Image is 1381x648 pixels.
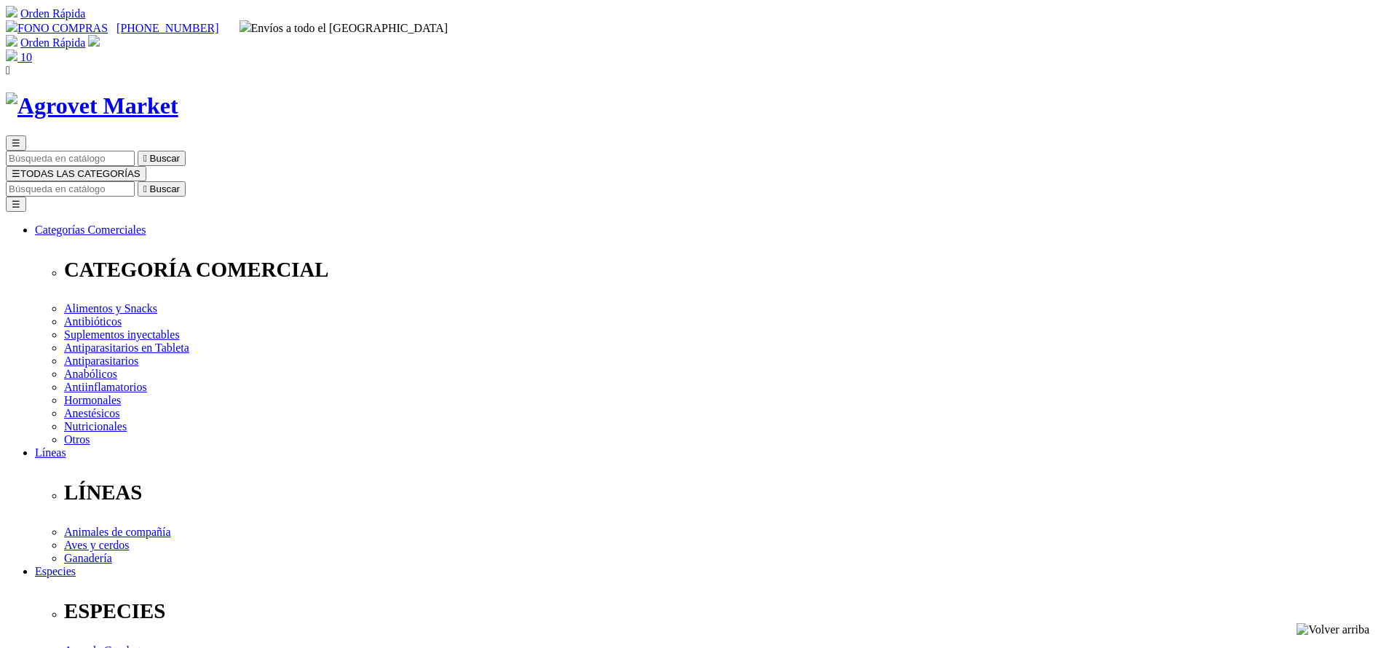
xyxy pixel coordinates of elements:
[64,302,157,315] a: Alimentos y Snacks
[6,166,146,181] button: ☰TODAS LAS CATEGORÍAS
[64,481,1375,505] p: LÍNEAS
[7,490,251,641] iframe: Brevo live chat
[6,35,17,47] img: shopping-cart.svg
[150,153,180,164] span: Buscar
[64,328,180,341] a: Suplementos inyectables
[6,50,17,61] img: shopping-bag.svg
[138,181,186,197] button:  Buscar
[240,22,448,34] span: Envíos a todo el [GEOGRAPHIC_DATA]
[64,258,1375,282] p: CATEGORÍA COMERCIAL
[116,22,218,34] a: [PHONE_NUMBER]
[64,407,119,419] a: Anestésicos
[64,599,1375,623] p: ESPECIES
[20,36,85,49] a: Orden Rápida
[64,433,90,446] a: Otros
[35,224,146,236] a: Categorías Comerciales
[64,341,189,354] a: Antiparasitarios en Tableta
[64,394,121,406] a: Hormonales
[6,64,10,76] i: 
[12,168,20,179] span: ☰
[6,135,26,151] button: ☰
[12,138,20,149] span: ☰
[64,381,147,393] a: Antiinflamatorios
[20,7,85,20] a: Orden Rápida
[240,20,251,32] img: delivery-truck.svg
[6,181,135,197] input: Buscar
[138,151,186,166] button:  Buscar
[6,51,32,63] a: 10
[64,315,122,328] a: Antibióticos
[143,153,147,164] i: 
[143,183,147,194] i: 
[6,20,17,32] img: phone.svg
[6,197,26,212] button: ☰
[150,183,180,194] span: Buscar
[1297,623,1369,636] img: Volver arriba
[6,151,135,166] input: Buscar
[20,51,32,63] span: 10
[35,446,66,459] a: Líneas
[6,92,178,119] img: Agrovet Market
[6,22,108,34] a: FONO COMPRAS
[88,36,100,49] a: Acceda a su cuenta de cliente
[88,35,100,47] img: user.svg
[64,420,127,432] a: Nutricionales
[64,355,138,367] a: Antiparasitarios
[6,6,17,17] img: shopping-cart.svg
[64,368,117,380] a: Anabólicos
